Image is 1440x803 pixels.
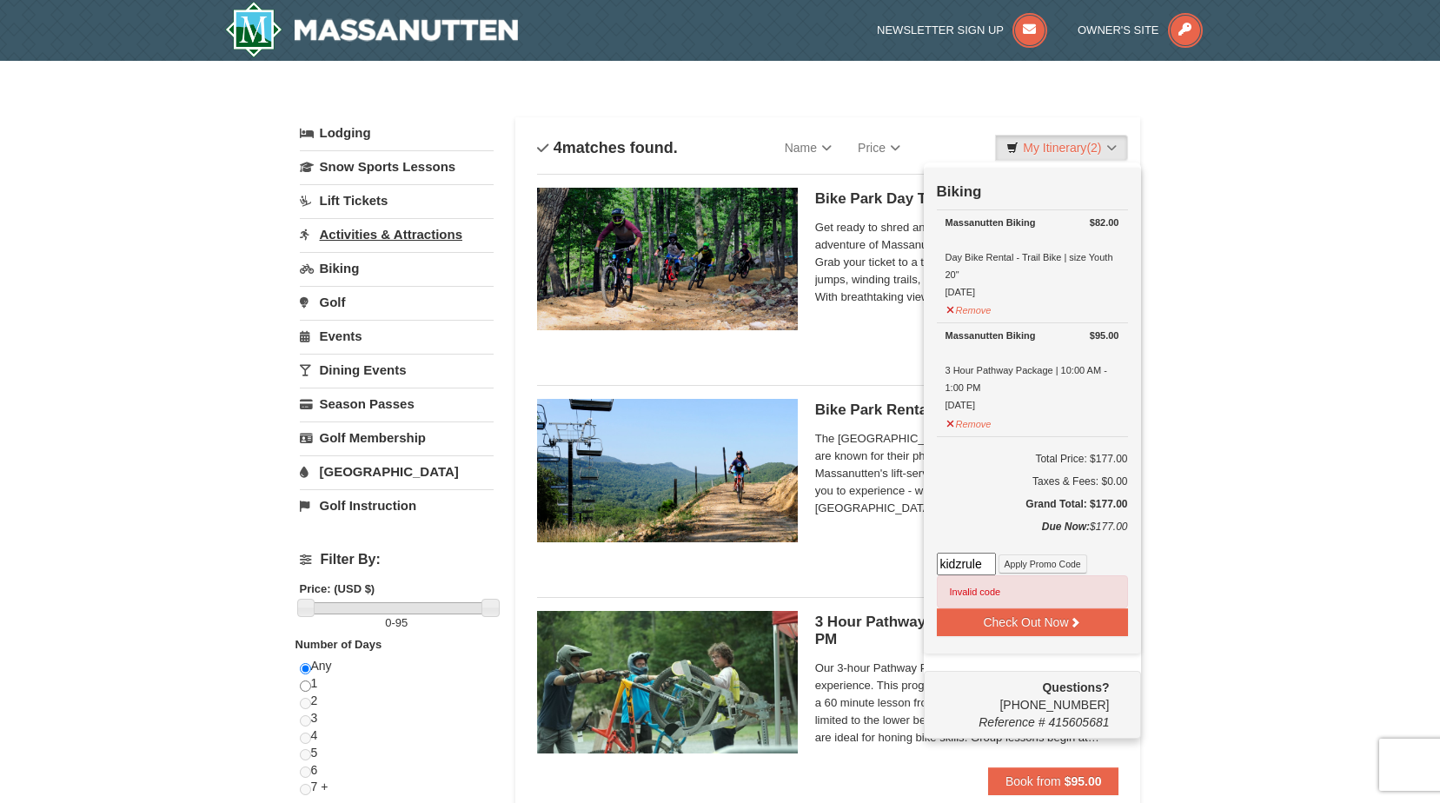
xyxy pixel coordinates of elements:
a: Golf Membership [300,421,494,454]
span: Get ready to shred and soar through the adrenaline-fueled adventure of Massanutten Resort's [GEOG... [815,219,1119,306]
a: Lodging [300,117,494,149]
strong: Due Now: [1042,521,1090,533]
strong: $95.00 [1090,327,1119,344]
a: Owner's Site [1078,23,1203,36]
h5: Bike Park Rental Bikes [815,401,1119,419]
div: 3 Hour Pathway Package | 10:00 AM - 1:00 PM [DATE] [946,327,1119,414]
a: Activities & Attractions [300,218,494,250]
h5: Grand Total: $177.00 [937,495,1128,513]
h4: matches found. [537,139,678,156]
strong: Number of Days [295,638,382,651]
a: Name [772,130,845,165]
strong: $95.00 [1065,774,1102,788]
span: (2) [1086,141,1101,155]
img: Massanutten Resort Logo [225,2,519,57]
span: Owner's Site [1078,23,1159,36]
h6: Total Price: $177.00 [937,450,1128,468]
button: Remove [946,411,992,433]
button: Remove [946,297,992,319]
strong: Biking [937,183,982,200]
h4: Filter By: [300,552,494,567]
div: Day Bike Rental - Trail Bike | size Youth 20" [DATE] [946,214,1119,301]
label: - [300,614,494,632]
strong: Questions? [1042,680,1109,694]
div: Massanutten Biking [946,214,1119,231]
img: 6619923-14-67e0640e.jpg [537,188,798,330]
span: Book from [1005,774,1061,788]
a: Lift Tickets [300,184,494,216]
a: Golf [300,286,494,318]
a: Price [845,130,913,165]
h5: Bike Park Day Trail-Use Tickets [815,190,1119,208]
span: Reference # [979,715,1045,729]
span: 4 [554,139,562,156]
div: Taxes & Fees: $0.00 [937,473,1128,490]
span: [PHONE_NUMBER] [937,679,1110,712]
a: Massanutten Resort [225,2,519,57]
button: Book from $95.00 [988,767,1119,795]
div: Massanutten Biking [946,327,1119,344]
strong: Price: (USD $) [300,582,375,595]
img: 6619923-15-103d8a09.jpg [537,399,798,541]
a: Newsletter Sign Up [877,23,1047,36]
button: Check Out Now [937,608,1128,636]
button: Apply Promo Code [999,554,1087,574]
div: $177.00 [937,518,1128,553]
span: Newsletter Sign Up [877,23,1004,36]
span: 95 [395,616,408,629]
div: Invalid code [937,575,1128,608]
img: 6619923-41-e7b00406.jpg [537,611,798,753]
a: Golf Instruction [300,489,494,521]
a: [GEOGRAPHIC_DATA] [300,455,494,488]
a: Events [300,320,494,352]
span: 0 [385,616,391,629]
a: Biking [300,252,494,284]
a: Snow Sports Lessons [300,150,494,182]
span: The [GEOGRAPHIC_DATA] and [GEOGRAPHIC_DATA] are known for their phenomenal bike offerings that Ma... [815,430,1119,517]
a: My Itinerary(2) [995,135,1127,161]
a: Dining Events [300,354,494,386]
strong: $82.00 [1090,214,1119,231]
span: Our 3-hour Pathway Package is a perfect first time experience. This program includes trail-use, b... [815,660,1119,747]
a: Season Passes [300,388,494,420]
span: 415605681 [1048,715,1109,729]
h5: 3 Hour Pathway Package | 10:00 AM - 1:00 PM [815,614,1119,648]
